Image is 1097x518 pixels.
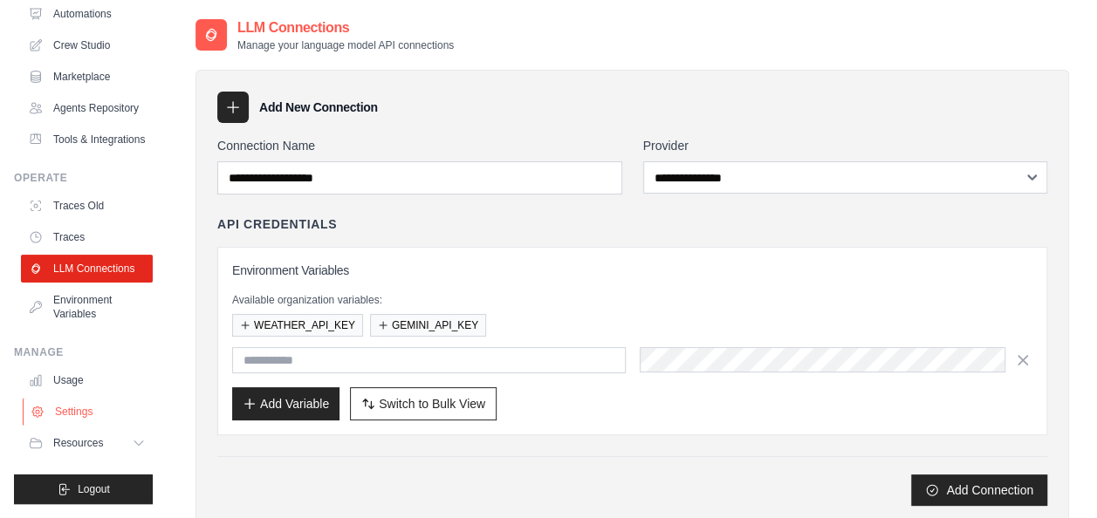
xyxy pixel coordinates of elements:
a: Settings [23,398,154,426]
a: Traces Old [21,192,153,220]
div: Operate [14,171,153,185]
p: Manage your language model API connections [237,38,454,52]
p: Available organization variables: [232,293,1032,307]
button: Logout [14,474,153,504]
h3: Add New Connection [259,99,378,116]
h3: Environment Variables [232,262,1032,279]
a: Marketplace [21,63,153,91]
button: Add Variable [232,387,339,420]
button: WEATHER_API_KEY [232,314,363,337]
a: Usage [21,366,153,394]
span: Switch to Bulk View [379,395,485,412]
h4: API Credentials [217,215,337,233]
a: Crew Studio [21,31,153,59]
a: LLM Connections [21,255,153,283]
span: Resources [53,436,103,450]
button: Add Connection [911,474,1047,506]
label: Provider [643,137,1048,154]
h2: LLM Connections [237,17,454,38]
div: Manage [14,345,153,359]
button: Resources [21,429,153,457]
a: Environment Variables [21,286,153,328]
span: Logout [78,482,110,496]
label: Connection Name [217,137,622,154]
a: Tools & Integrations [21,126,153,153]
button: GEMINI_API_KEY [370,314,486,337]
a: Agents Repository [21,94,153,122]
a: Traces [21,223,153,251]
button: Switch to Bulk View [350,387,497,420]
